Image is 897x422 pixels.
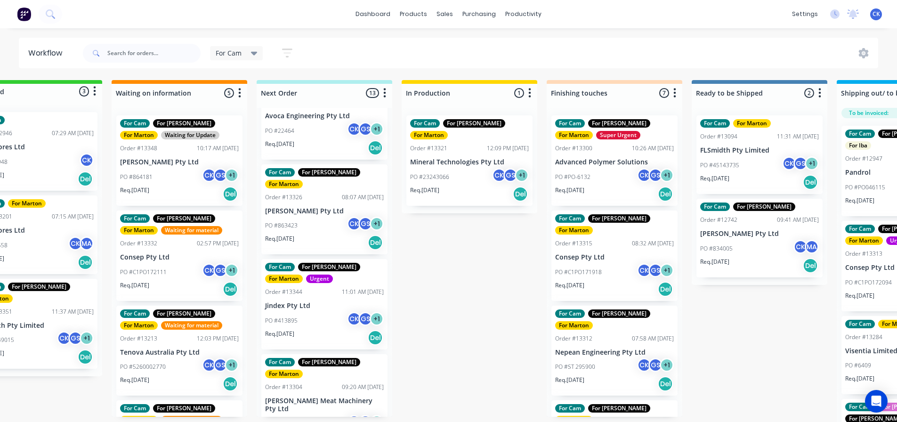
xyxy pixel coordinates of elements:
[202,263,216,277] div: CK
[351,7,395,21] a: dashboard
[52,129,94,138] div: 07:29 AM [DATE]
[120,334,157,343] div: Order #13213
[555,119,585,128] div: For Cam
[487,144,529,153] div: 12:09 PM [DATE]
[845,361,871,370] p: PO #6409
[803,175,818,190] div: Del
[555,173,590,181] p: PO #PO-6132
[17,7,31,21] img: Factory
[68,331,82,345] div: GS
[700,258,729,266] p: Req. [DATE]
[161,226,222,235] div: Waiting for material
[410,144,447,153] div: Order #13321
[342,288,384,296] div: 11:01 AM [DATE]
[845,130,875,138] div: For Cam
[410,186,439,195] p: Req. [DATE]
[52,212,94,221] div: 07:15 AM [DATE]
[555,281,584,290] p: Req. [DATE]
[347,217,361,231] div: CK
[342,193,384,202] div: 08:07 AM [DATE]
[845,320,875,328] div: For Cam
[733,203,795,211] div: For [PERSON_NAME]
[116,306,242,396] div: For CamFor [PERSON_NAME]For MartonWaiting for materialOrder #1321312:03 PM [DATE]Tenova Australia...
[793,156,808,170] div: GS
[845,141,871,150] div: For Iba
[298,168,360,177] div: For [PERSON_NAME]
[347,122,361,136] div: CK
[637,358,651,372] div: CK
[503,168,517,182] div: GS
[225,358,239,372] div: + 1
[265,221,298,230] p: PO #863423
[555,349,674,357] p: Nepean Engineering Pty Ltd
[107,44,201,63] input: Search for orders...
[648,168,663,182] div: GS
[637,263,651,277] div: CK
[265,180,303,188] div: For Marton
[120,349,239,357] p: Tenova Australia Pty Ltd
[632,239,674,248] div: 08:32 AM [DATE]
[120,376,149,384] p: Req. [DATE]
[8,199,46,208] div: For Marton
[555,144,592,153] div: Order #13300
[406,115,533,206] div: For CamFor [PERSON_NAME]For MartonOrder #1332112:09 PM [DATE]Mineral Technologies Pty LtdPO #2324...
[700,146,819,154] p: FLSmidth Pty Limited
[358,217,372,231] div: GS
[658,282,673,297] div: Del
[637,168,651,182] div: CK
[555,404,585,413] div: For Cam
[368,235,383,250] div: Del
[306,275,333,283] div: Urgent
[648,263,663,277] div: GS
[8,283,70,291] div: For [PERSON_NAME]
[555,239,592,248] div: Order #13315
[120,404,150,413] div: For Cam
[78,255,93,270] div: Del
[197,334,239,343] div: 12:03 PM [DATE]
[265,397,384,413] p: [PERSON_NAME] Meat Machinery Pty Ltd
[555,334,592,343] div: Order #13312
[265,207,384,215] p: [PERSON_NAME] Pty Ltd
[410,158,529,166] p: Mineral Technologies Pty Ltd
[80,153,94,167] div: CK
[80,331,94,345] div: + 1
[120,119,150,128] div: For Cam
[588,309,650,318] div: For [PERSON_NAME]
[845,278,892,287] p: PO #C1PO172094
[395,7,432,21] div: products
[555,376,584,384] p: Req. [DATE]
[265,168,295,177] div: For Cam
[120,226,158,235] div: For Marton
[845,196,874,205] p: Req. [DATE]
[700,132,737,141] div: Order #13094
[261,164,388,255] div: For CamFor [PERSON_NAME]For MartonOrder #1332608:07 AM [DATE][PERSON_NAME] Pty LtdPO #863423CKGS+...
[202,168,216,182] div: CK
[803,258,818,273] div: Del
[793,240,808,254] div: CK
[213,358,227,372] div: GS
[298,263,360,271] div: For [PERSON_NAME]
[551,306,678,396] div: For CamFor [PERSON_NAME]For MartonOrder #1331207:58 AM [DATE]Nepean Engineering Pty LtdPO #ST 295...
[777,216,819,224] div: 09:41 AM [DATE]
[515,168,529,182] div: + 1
[700,216,737,224] div: Order #12742
[555,253,674,261] p: Consep Pty Ltd
[777,132,819,141] div: 11:31 AM [DATE]
[342,383,384,391] div: 09:20 AM [DATE]
[845,333,882,341] div: Order #13284
[849,109,889,117] span: To be invoiced:
[551,115,678,206] div: For CamFor [PERSON_NAME]For MartonSuper UrgentOrder #1330010:26 AM [DATE]Advanced Polymer Solutio...
[261,259,388,349] div: For CamFor [PERSON_NAME]For MartonUrgentOrder #1334411:01 AM [DATE]Jindex Pty LtdPO #413895CKGS+1...
[845,403,875,411] div: For Cam
[120,186,149,195] p: Req. [DATE]
[555,186,584,195] p: Req. [DATE]
[660,263,674,277] div: + 1
[555,131,593,139] div: For Marton
[197,144,239,153] div: 10:17 AM [DATE]
[660,358,674,372] div: + 1
[648,358,663,372] div: GS
[213,168,227,182] div: GS
[555,309,585,318] div: For Cam
[265,263,295,271] div: For Cam
[443,119,505,128] div: For [PERSON_NAME]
